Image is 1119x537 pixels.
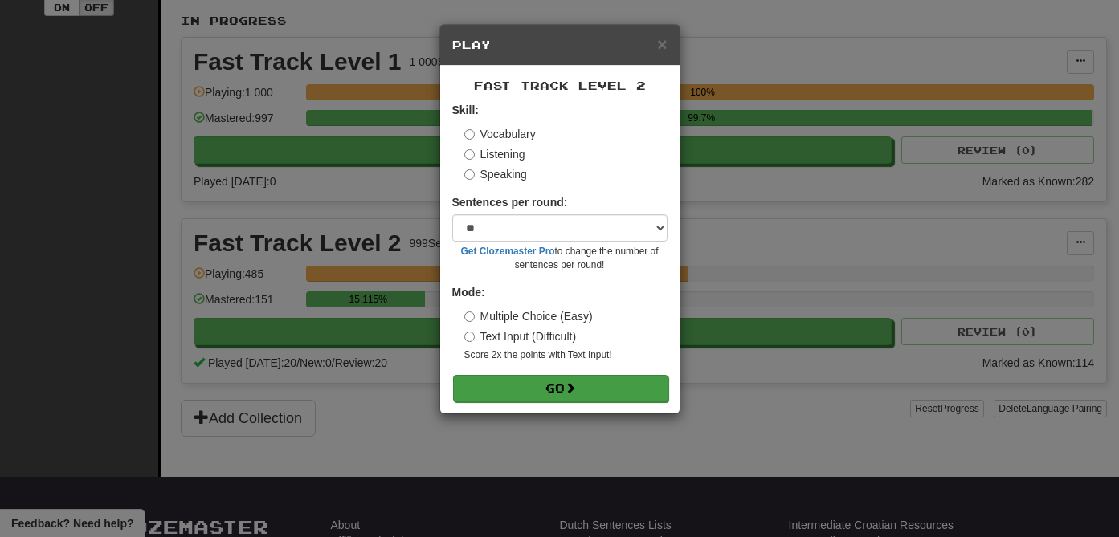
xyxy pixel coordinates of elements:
[464,146,525,162] label: Listening
[464,308,593,324] label: Multiple Choice (Easy)
[452,286,485,299] strong: Mode:
[464,126,536,142] label: Vocabulary
[464,332,475,342] input: Text Input (Difficult)
[464,169,475,180] input: Speaking
[657,35,667,53] span: ×
[452,194,568,210] label: Sentences per round:
[464,166,527,182] label: Speaking
[453,375,668,402] button: Go
[464,348,668,362] small: Score 2x the points with Text Input !
[474,79,646,92] span: Fast Track Level 2
[452,37,668,53] h5: Play
[461,246,555,257] a: Get Clozemaster Pro
[452,245,668,272] small: to change the number of sentences per round!
[464,129,475,140] input: Vocabulary
[464,149,475,160] input: Listening
[464,311,475,322] input: Multiple Choice (Easy)
[464,328,577,344] label: Text Input (Difficult)
[657,35,667,52] button: Close
[452,104,479,116] strong: Skill:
